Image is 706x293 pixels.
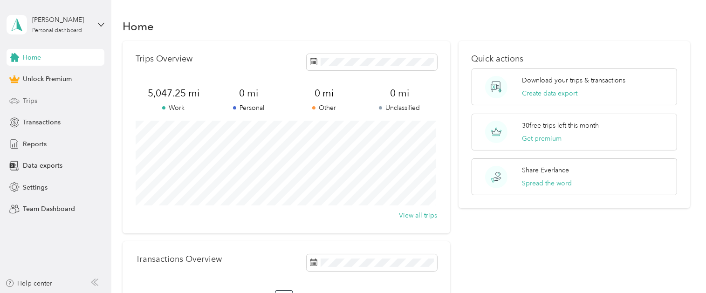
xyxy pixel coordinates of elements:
[32,28,82,34] div: Personal dashboard
[472,54,677,64] p: Quick actions
[522,75,625,85] p: Download your trips & transactions
[211,87,287,100] span: 0 mi
[23,161,62,170] span: Data exports
[362,87,437,100] span: 0 mi
[362,103,437,113] p: Unclassified
[23,183,48,192] span: Settings
[23,204,75,214] span: Team Dashboard
[23,117,61,127] span: Transactions
[5,279,53,288] button: Help center
[522,89,577,98] button: Create data export
[654,241,706,293] iframe: Everlance-gr Chat Button Frame
[522,165,569,175] p: Share Everlance
[136,87,211,100] span: 5,047.25 mi
[287,87,362,100] span: 0 mi
[23,74,72,84] span: Unlock Premium
[522,121,599,130] p: 30 free trips left this month
[123,21,154,31] h1: Home
[136,54,192,64] p: Trips Overview
[287,103,362,113] p: Other
[522,178,572,188] button: Spread the word
[522,134,562,143] button: Get premium
[136,103,211,113] p: Work
[399,211,437,220] button: View all trips
[136,254,222,264] p: Transactions Overview
[23,96,37,106] span: Trips
[32,15,90,25] div: [PERSON_NAME]
[23,53,41,62] span: Home
[23,139,47,149] span: Reports
[211,103,287,113] p: Personal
